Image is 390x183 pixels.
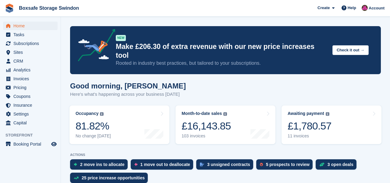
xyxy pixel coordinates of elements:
[328,162,353,167] div: 3 open deals
[69,105,169,144] a: Occupancy 81.82% No change [DATE]
[100,112,104,116] img: icon-info-grey-7440780725fd019a000dd9b08b2336e03edf1995a4989e88bcd33f0948082b44.svg
[13,119,50,127] span: Capital
[50,140,58,148] a: Preview store
[82,175,145,180] div: 25 price increase opportunities
[196,159,256,173] a: 3 unsigned contracts
[175,105,275,144] a: Month-to-date sales £16,143.85 103 invoices
[3,83,58,92] a: menu
[5,4,14,13] img: stora-icon-8386f47178a22dfd0bd8f6a31ec36ba5ce8667c1dd55bd0f319d3a0aa187defe.svg
[288,111,324,116] div: Awaiting payment
[3,101,58,109] a: menu
[3,30,58,39] a: menu
[131,159,196,173] a: 1 move out to deallocate
[74,177,79,179] img: price_increase_opportunities-93ffe204e8149a01c8c9dc8f82e8f89637d9d84a8eef4429ea346261dce0b2c0.svg
[16,3,81,13] a: Boxsafe Storage Swindon
[182,133,231,139] div: 103 invoices
[3,39,58,48] a: menu
[3,92,58,101] a: menu
[288,133,331,139] div: 11 invoices
[13,48,50,57] span: Sites
[13,83,50,92] span: Pricing
[76,111,98,116] div: Occupancy
[3,74,58,83] a: menu
[369,5,385,11] span: Account
[70,91,186,98] p: Here's what's happening across your business [DATE]
[182,111,222,116] div: Month-to-date sales
[13,57,50,65] span: CRM
[319,162,324,167] img: deal-1b604bf984904fb50ccaf53a9ad4b4a5d6e5aea283cecdc64d6e3604feb123c2.svg
[80,162,125,167] div: 2 move ins to allocate
[348,5,356,11] span: Help
[13,92,50,101] span: Coupons
[116,35,126,41] div: NEW
[116,60,328,67] p: Rooted in industry best practices, but tailored to your subscriptions.
[134,163,137,166] img: move_outs_to_deallocate_icon-f764333ba52eb49d3ac5e1228854f67142a1ed5810a6f6cc68b1a99e826820c5.svg
[3,110,58,118] a: menu
[288,120,331,132] div: £1,780.57
[76,120,111,132] div: 81.82%
[3,140,58,148] a: menu
[316,159,360,173] a: 3 open deals
[5,132,61,138] span: Storefront
[266,162,310,167] div: 5 prospects to review
[70,153,381,157] p: ACTIONS
[326,112,329,116] img: icon-info-grey-7440780725fd019a000dd9b08b2336e03edf1995a4989e88bcd33f0948082b44.svg
[13,140,50,148] span: Booking Portal
[362,5,368,11] img: Philip Matthews
[70,159,131,173] a: 2 move ins to allocate
[116,42,328,60] p: Make £206.30 of extra revenue with our new price increases tool
[223,112,227,116] img: icon-info-grey-7440780725fd019a000dd9b08b2336e03edf1995a4989e88bcd33f0948082b44.svg
[13,74,50,83] span: Invoices
[200,163,204,166] img: contract_signature_icon-13c848040528278c33f63329250d36e43548de30e8caae1d1a13099fd9432cc5.svg
[13,101,50,109] span: Insurance
[76,133,111,139] div: No change [DATE]
[13,22,50,30] span: Home
[256,159,316,173] a: 5 prospects to review
[13,30,50,39] span: Tasks
[3,22,58,30] a: menu
[13,66,50,74] span: Analytics
[3,119,58,127] a: menu
[207,162,250,167] div: 3 unsigned contracts
[260,163,263,166] img: prospect-51fa495bee0391a8d652442698ab0144808aea92771e9ea1ae160a38d050c398.svg
[332,45,369,55] button: Check it out →
[70,82,186,90] h1: Good morning, [PERSON_NAME]
[182,120,231,132] div: £16,143.85
[13,110,50,118] span: Settings
[3,66,58,74] a: menu
[74,163,77,166] img: move_ins_to_allocate_icon-fdf77a2bb77ea45bf5b3d319d69a93e2d87916cf1d5bf7949dd705db3b84f3ca.svg
[282,105,381,144] a: Awaiting payment £1,780.57 11 invoices
[140,162,190,167] div: 1 move out to deallocate
[73,29,115,64] img: price-adjustments-announcement-icon-8257ccfd72463d97f412b2fc003d46551f7dbcb40ab6d574587a9cd5c0d94...
[3,57,58,65] a: menu
[3,48,58,57] a: menu
[13,39,50,48] span: Subscriptions
[317,5,330,11] span: Create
